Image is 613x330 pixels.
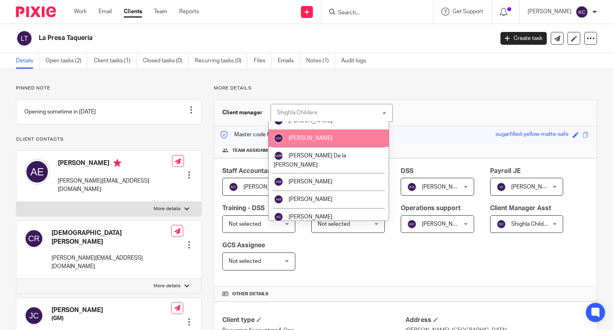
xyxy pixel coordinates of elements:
span: Client Manager Asst [490,205,551,211]
a: Team [154,8,167,16]
a: Audit logs [341,53,372,69]
p: More details [214,85,597,91]
a: Reports [179,8,199,16]
span: [PERSON_NAME] [511,184,555,190]
i: Primary [113,159,121,167]
span: Operations support [401,205,461,211]
p: [PERSON_NAME][EMAIL_ADDRESS][DOMAIN_NAME] [58,177,172,193]
img: svg%3E [407,219,417,229]
p: Master code for secure communications and files [220,131,358,139]
span: Training - DSS [222,205,265,211]
span: [PERSON_NAME] [243,184,287,190]
img: svg%3E [496,182,506,192]
span: Not selected [229,221,261,227]
a: Create task [500,32,547,45]
p: More details [154,283,180,289]
div: Shighla Childers [277,110,317,115]
img: Pixie [16,6,56,17]
h4: [PERSON_NAME] [58,159,172,169]
a: Client tasks (1) [94,53,137,69]
h3: Client manager [222,109,263,117]
a: Closed tasks (0) [143,53,189,69]
a: Notes (1) [306,53,335,69]
input: Search [337,10,409,17]
p: Client contacts [16,136,202,143]
p: [PERSON_NAME] [528,8,571,16]
a: Work [74,8,87,16]
span: GCS Assignee [222,242,265,248]
a: Clients [124,8,142,16]
h4: [PERSON_NAME] [51,306,171,314]
img: svg%3E [24,159,50,185]
a: Emails [278,53,300,69]
h5: (GM) [51,314,171,322]
img: svg%3E [274,195,283,204]
img: svg%3E [274,151,283,161]
a: Files [254,53,272,69]
span: [PERSON_NAME] [289,214,332,220]
img: svg%3E [24,229,44,248]
span: Not selected [318,221,350,227]
p: More details [154,206,180,212]
span: Payroll JE [490,168,521,174]
a: Details [16,53,40,69]
img: svg%3E [575,6,588,18]
img: svg%3E [229,182,238,192]
span: [PERSON_NAME] [289,135,332,141]
img: svg%3E [24,306,44,325]
img: svg%3E [274,133,283,143]
span: [PERSON_NAME] [422,221,466,227]
img: svg%3E [16,30,33,47]
span: Shighla Childers [511,221,552,227]
img: svg%3E [274,177,283,187]
p: [PERSON_NAME][EMAIL_ADDRESS][DOMAIN_NAME] [51,254,171,270]
img: svg%3E [496,219,506,229]
span: DSS [401,168,413,174]
p: Pinned note [16,85,202,91]
h4: Client type [222,316,405,324]
span: Staff Accountant [222,168,273,174]
img: svg%3E [274,212,283,222]
h2: La Presa Taqueria [39,34,399,42]
h4: Address [405,316,589,324]
a: Recurring tasks (0) [195,53,248,69]
span: [PERSON_NAME] [422,184,466,190]
div: sugarfilled-yellow-matte-safe [496,130,569,139]
span: [PERSON_NAME] De la [PERSON_NAME] [274,153,346,167]
img: svg%3E [407,182,417,192]
span: [PERSON_NAME] [289,197,332,202]
span: Not selected [229,258,261,264]
span: Get Support [453,9,483,14]
a: Email [99,8,112,16]
span: [PERSON_NAME] [289,179,332,185]
span: Team assignments [232,147,280,154]
h4: [DEMOGRAPHIC_DATA][PERSON_NAME] [51,229,171,246]
a: Open tasks (2) [45,53,88,69]
span: Other details [232,291,269,297]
